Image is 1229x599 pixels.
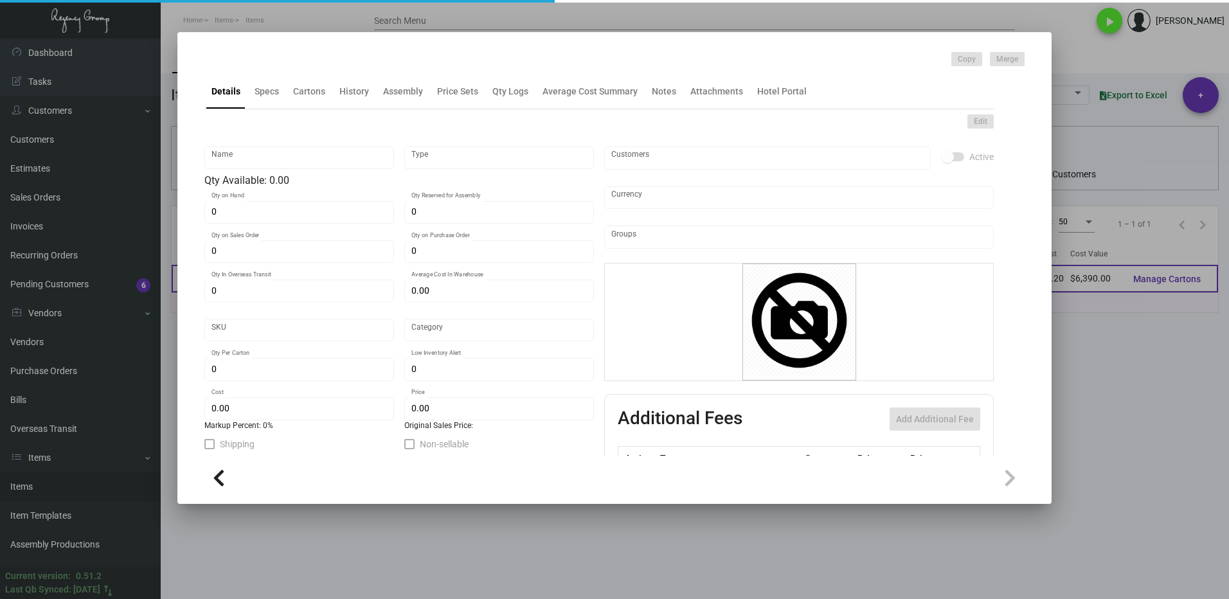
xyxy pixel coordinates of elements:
th: Cost [801,447,854,469]
button: Add Additional Fee [890,407,980,431]
span: Non-sellable [420,436,469,452]
button: Copy [951,52,982,66]
th: Type [657,447,801,469]
span: Copy [958,54,976,65]
div: Hotel Portal [757,85,807,98]
button: Edit [967,114,994,129]
input: Add new.. [611,232,987,242]
span: Shipping [220,436,255,452]
th: Active [618,447,658,469]
div: Last Qb Synced: [DATE] [5,583,100,596]
div: 0.51.2 [76,569,102,583]
th: Price [854,447,907,469]
span: Add Additional Fee [896,414,974,424]
span: Active [969,149,994,165]
div: Attachments [690,85,743,98]
div: Notes [652,85,676,98]
div: Cartons [293,85,325,98]
th: Price type [907,447,965,469]
div: Specs [255,85,279,98]
input: Add new.. [611,153,924,163]
div: Assembly [383,85,423,98]
div: Qty Logs [492,85,528,98]
div: Current version: [5,569,71,583]
h2: Additional Fees [618,407,742,431]
div: Details [211,85,240,98]
div: History [339,85,369,98]
span: Merge [996,54,1018,65]
div: Average Cost Summary [543,85,638,98]
span: Edit [974,116,987,127]
div: Qty Available: 0.00 [204,173,594,188]
div: Price Sets [437,85,478,98]
button: Merge [990,52,1025,66]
